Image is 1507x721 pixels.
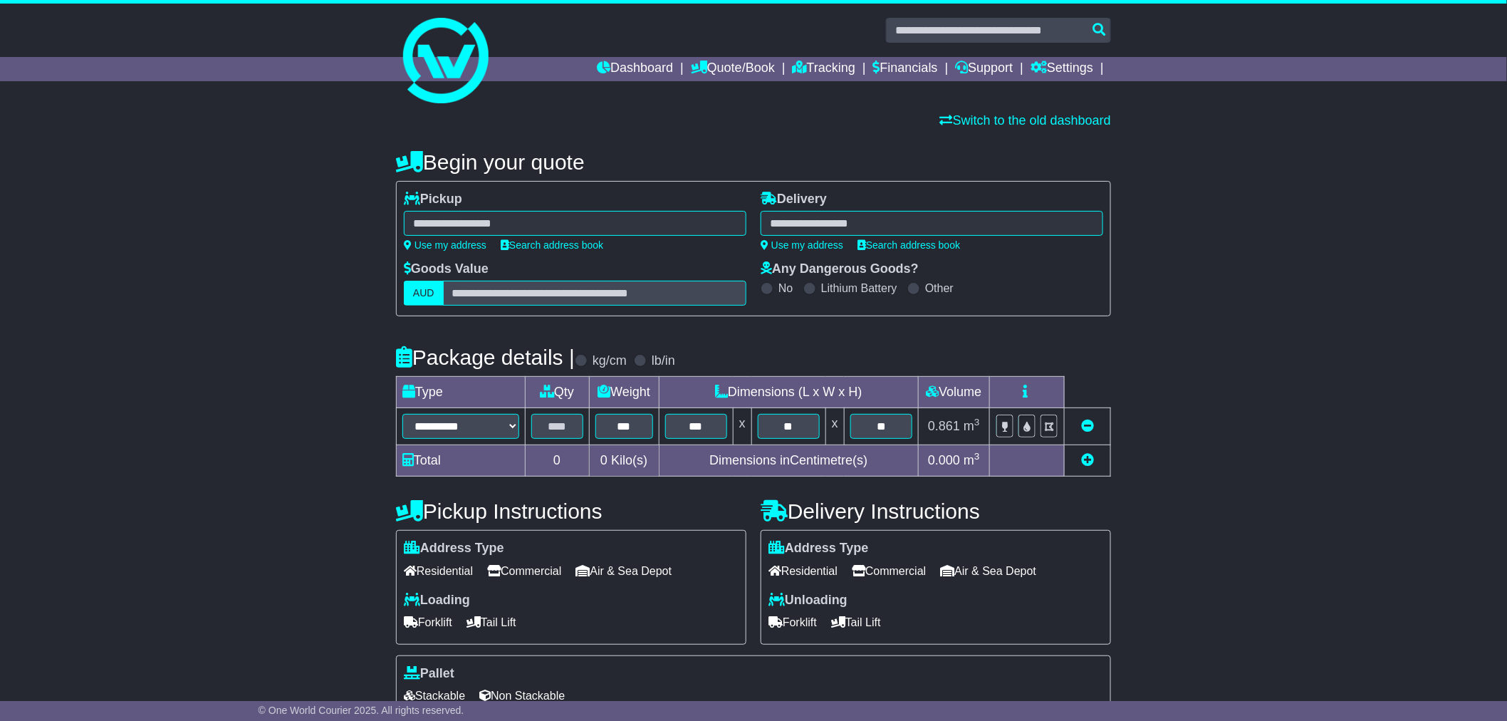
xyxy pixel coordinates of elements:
span: Stackable [404,685,465,707]
span: Non Stackable [479,685,565,707]
span: 0.861 [928,419,960,433]
span: m [964,419,980,433]
span: Forklift [404,611,452,633]
a: Switch to the old dashboard [940,113,1111,128]
label: kg/cm [593,353,627,369]
a: Search address book [501,239,603,251]
td: Dimensions (L x W x H) [659,377,918,408]
span: Tail Lift [466,611,516,633]
a: Financials [873,57,938,81]
label: Address Type [768,541,869,556]
td: Qty [525,377,589,408]
h4: Begin your quote [396,150,1111,174]
td: Volume [918,377,989,408]
sup: 3 [974,417,980,427]
td: Dimensions in Centimetre(s) [659,445,918,477]
td: 0 [525,445,589,477]
a: Quote/Book [691,57,775,81]
label: Pallet [404,666,454,682]
label: Any Dangerous Goods? [761,261,919,277]
a: Use my address [404,239,486,251]
h4: Package details | [396,346,575,369]
a: Tracking [793,57,855,81]
span: Air & Sea Depot [576,560,672,582]
td: Type [397,377,526,408]
span: Air & Sea Depot [941,560,1037,582]
a: Dashboard [597,57,673,81]
label: No [778,281,793,295]
sup: 3 [974,451,980,462]
span: Commercial [487,560,561,582]
label: Pickup [404,192,462,207]
label: Other [925,281,954,295]
span: Tail Lift [831,611,881,633]
span: Residential [404,560,473,582]
a: Remove this item [1081,419,1094,433]
label: lb/in [652,353,675,369]
span: 0 [600,453,608,467]
td: x [733,408,751,445]
span: Forklift [768,611,817,633]
a: Support [956,57,1013,81]
span: Residential [768,560,838,582]
a: Search address book [857,239,960,251]
label: Lithium Battery [821,281,897,295]
span: Commercial [852,560,926,582]
span: 0.000 [928,453,960,467]
label: AUD [404,281,444,306]
label: Loading [404,593,470,608]
a: Settings [1031,57,1093,81]
td: Weight [589,377,659,408]
h4: Pickup Instructions [396,499,746,523]
span: © One World Courier 2025. All rights reserved. [259,705,464,716]
td: Kilo(s) [589,445,659,477]
a: Use my address [761,239,843,251]
label: Unloading [768,593,848,608]
td: Total [397,445,526,477]
label: Goods Value [404,261,489,277]
td: x [825,408,844,445]
span: m [964,453,980,467]
a: Add new item [1081,453,1094,467]
h4: Delivery Instructions [761,499,1111,523]
label: Address Type [404,541,504,556]
label: Delivery [761,192,827,207]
